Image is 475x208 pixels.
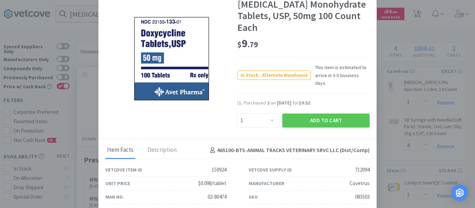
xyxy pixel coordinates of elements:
[311,64,370,87] span: This item is estimated to arrive in 3-5 business days.
[212,166,226,174] div: 150924
[277,100,291,106] span: [DATE]
[244,100,370,107] div: Purchased on for
[133,15,210,102] img: b7903cf84f564443bb3499850c27393d_712094.png
[249,166,292,174] div: Vetcove Supply ID
[105,142,135,159] div: Item Facts
[355,166,370,174] div: 712094
[105,166,142,174] div: Vetcove Item ID
[349,179,370,188] div: Covetrus
[299,100,310,106] span: $9.52
[249,180,284,187] div: Manufacturer
[238,71,311,80] span: In Stock - Alternate Warehouse
[249,193,258,201] div: SKU
[207,146,370,155] h4: 465100-BTS - ANIMAL TRACKS VETERINARY SRVC LLC (Dist/Comp)
[451,184,468,201] div: Open Intercom Messenger
[282,114,370,127] button: Add to Cart
[208,193,226,201] div: 02-80474
[237,40,242,49] span: $
[105,193,124,201] div: Man No.
[267,100,269,106] span: 2
[146,142,178,159] div: Description
[237,36,258,50] span: 9
[355,193,370,201] div: 083503
[248,40,258,49] span: . 79
[105,180,130,187] div: Unit Price
[198,179,226,188] div: $0.098/tablet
